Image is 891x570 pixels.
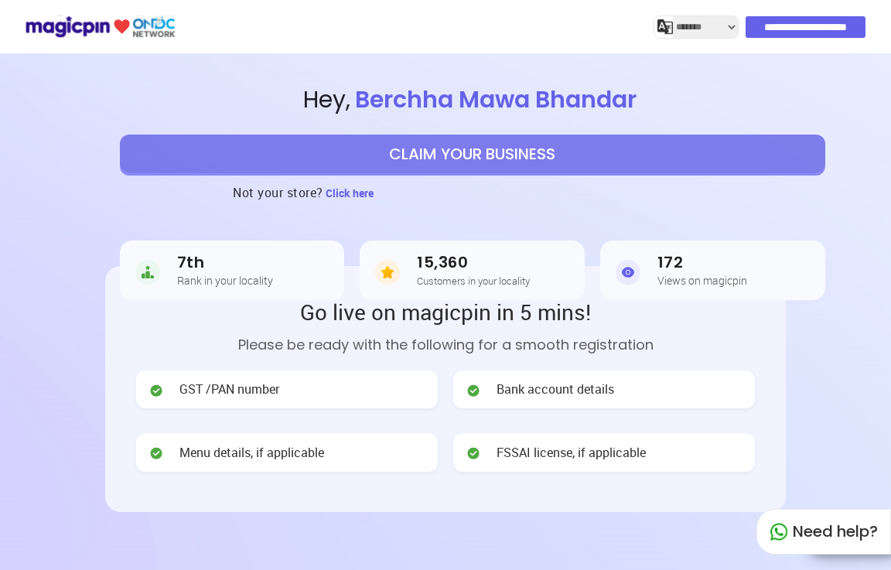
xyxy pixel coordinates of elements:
img: Customers [375,257,400,288]
img: Views [616,257,640,288]
h3: Not your store? [233,173,323,212]
span: GST /PAN number [179,381,279,398]
span: FSSAI license, if applicable [497,444,646,462]
span: Berchha Mawa Bhandar [350,83,641,116]
img: check [466,445,481,461]
img: j2MGCQAAAABJRU5ErkJggg== [657,19,673,35]
img: ondc-logo-new-small.8a59708e.svg [25,13,176,40]
h2: Go live on magicpin in 5 mins! [136,297,755,326]
img: check [466,383,481,398]
h3: 172 [657,254,747,271]
h5: Views on magicpin [657,275,747,286]
img: whatapp_green.7240e66a.svg [770,523,788,541]
h3: 15,360 [417,254,530,271]
img: check [148,383,164,398]
span: Click here [326,186,374,200]
h5: Rank in your locality [177,275,273,286]
button: CLAIM YOUR BUSINESS [120,135,825,173]
h3: 7th [177,254,273,271]
img: check [148,445,164,461]
p: Please be ready with the following for a smooth registration [136,334,755,355]
img: Rank [135,257,160,288]
h5: Customers in your locality [417,275,530,286]
span: Menu details, if applicable [179,444,324,462]
div: Need help? [756,509,891,555]
span: Bank account details [497,381,614,398]
span: Hey , [53,84,891,117]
